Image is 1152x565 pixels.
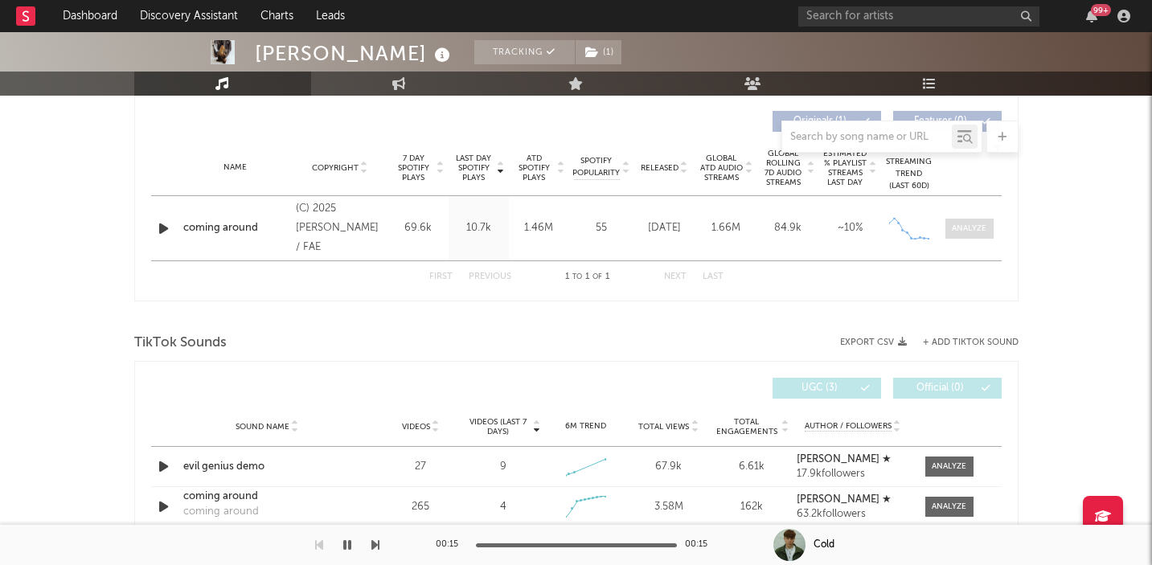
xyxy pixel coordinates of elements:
[183,504,259,520] div: coming around
[573,220,629,236] div: 55
[572,273,582,280] span: to
[465,417,531,436] span: Videos (last 7 days)
[797,454,892,465] strong: [PERSON_NAME] ★
[904,117,978,126] span: Features ( 0 )
[797,469,908,480] div: 17.9k followers
[183,220,289,236] a: coming around
[823,149,867,187] span: Estimated % Playlist Streams Last Day
[513,154,556,182] span: ATD Spotify Plays
[782,131,952,144] input: Search by song name or URL
[576,40,621,64] button: (1)
[714,459,789,475] div: 6.61k
[500,499,506,515] div: 4
[637,220,691,236] div: [DATE]
[631,499,706,515] div: 3.58M
[783,383,857,393] span: UGC ( 3 )
[1091,4,1111,16] div: 99 +
[840,338,907,347] button: Export CSV
[893,111,1002,132] button: Features(0)
[513,220,565,236] div: 1.46M
[453,220,505,236] div: 10.7k
[823,220,877,236] div: ~ 10 %
[312,163,359,173] span: Copyright
[543,268,632,287] div: 1 1 1
[383,499,458,515] div: 265
[392,154,435,182] span: 7 Day Spotify Plays
[500,459,506,475] div: 9
[699,220,753,236] div: 1.66M
[773,111,881,132] button: Originals(1)
[134,334,227,353] span: TikTok Sounds
[548,420,623,432] div: 6M Trend
[805,421,892,432] span: Author / Followers
[685,535,717,555] div: 00:15
[797,494,892,505] strong: [PERSON_NAME] ★
[469,272,511,281] button: Previous
[392,220,445,236] div: 69.6k
[703,272,724,281] button: Last
[664,272,687,281] button: Next
[436,535,468,555] div: 00:15
[773,378,881,399] button: UGC(3)
[183,162,289,174] div: Name
[885,144,933,192] div: Global Streaming Trend (Last 60D)
[296,199,383,257] div: (C) 2025 [PERSON_NAME] / FAE
[453,154,495,182] span: Last Day Spotify Plays
[797,509,908,520] div: 63.2k followers
[474,40,575,64] button: Tracking
[814,538,834,552] div: Cold
[183,489,351,505] a: coming around
[183,459,351,475] a: evil genius demo
[255,40,454,67] div: [PERSON_NAME]
[641,163,678,173] span: Released
[761,220,815,236] div: 84.9k
[923,338,1019,347] button: + Add TikTok Sound
[1086,10,1097,23] button: 99+
[575,40,622,64] span: ( 1 )
[797,494,908,506] a: [PERSON_NAME] ★
[638,422,689,432] span: Total Views
[572,155,620,179] span: Spotify Popularity
[699,154,744,182] span: Global ATD Audio Streams
[893,378,1002,399] button: Official(0)
[631,459,706,475] div: 67.9k
[907,338,1019,347] button: + Add TikTok Sound
[761,149,806,187] span: Global Rolling 7D Audio Streams
[236,422,289,432] span: Sound Name
[783,117,857,126] span: Originals ( 1 )
[797,454,908,465] a: [PERSON_NAME] ★
[714,499,789,515] div: 162k
[429,272,453,281] button: First
[402,422,430,432] span: Videos
[714,417,779,436] span: Total Engagements
[592,273,602,280] span: of
[383,459,458,475] div: 27
[798,6,1039,27] input: Search for artists
[904,383,978,393] span: Official ( 0 )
